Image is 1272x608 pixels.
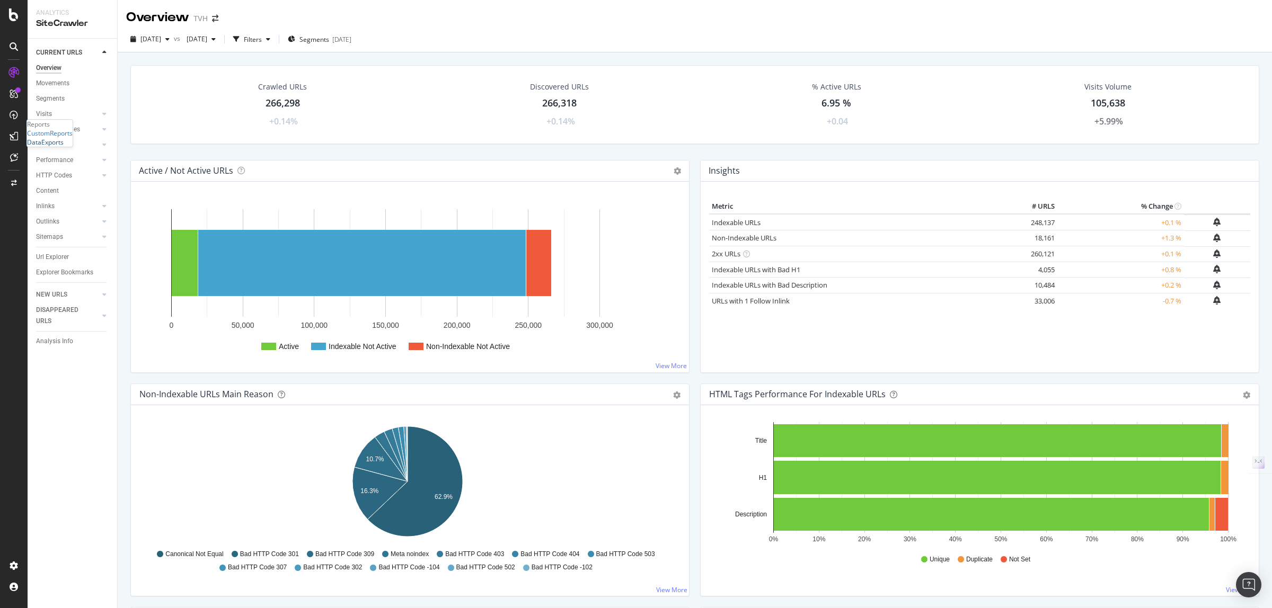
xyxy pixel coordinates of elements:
div: +5.99% [1094,115,1123,128]
a: Visits [36,109,99,120]
text: 150,000 [372,321,399,329]
a: CustomReports [27,129,73,138]
a: Analysis Info [36,336,110,347]
a: Indexable URLs with Bad Description [712,280,827,290]
text: 80% [1131,535,1144,543]
span: Canonical Not Equal [165,550,223,559]
div: Analytics [36,8,109,17]
div: 6.95 % [821,96,851,110]
span: 2025 Sep. 17th [140,34,161,43]
td: 248,137 [1007,214,1057,230]
div: bell-plus [1213,249,1221,258]
a: Url Explorer [36,252,110,263]
div: Overview [36,62,61,74]
a: NEW URLS [36,289,99,300]
div: HTTP Codes [36,170,72,181]
a: Explorer Bookmarks [36,267,110,278]
td: 18,161 [1007,230,1057,246]
span: Segments [299,35,329,44]
span: Bad HTTP Code 503 [596,550,655,559]
text: 50% [994,535,1007,543]
div: gear [673,391,681,399]
text: 10% [812,535,825,543]
text: 50,000 [232,321,254,329]
td: -0.7 % [1057,293,1184,309]
span: Bad HTTP Code 309 [315,550,374,559]
text: 0 [170,321,174,329]
a: 2xx URLs [712,249,740,258]
text: 250,000 [515,321,542,329]
a: Overview [36,62,110,74]
span: Bad HTTP Code 502 [456,563,515,572]
div: Movements [36,78,69,89]
div: 266,298 [266,96,300,110]
text: Description [735,511,767,518]
div: bell-plus [1213,281,1221,289]
span: Duplicate [966,555,993,564]
div: SiteCrawler [36,17,109,30]
text: Indexable Not Active [329,342,396,351]
div: Inlinks [36,201,55,212]
div: gear [1243,391,1250,399]
a: HTTP Codes [36,170,99,181]
text: 0% [769,535,779,543]
button: Filters [229,31,275,48]
div: Outlinks [36,216,59,227]
div: Content [36,185,59,196]
div: NEW URLS [36,289,67,300]
div: Visits [36,109,52,120]
text: Non-Indexable Not Active [426,342,510,351]
span: Not Set [1009,555,1030,564]
div: bell-plus [1213,218,1221,226]
text: Active [279,342,299,351]
a: Performance [36,155,99,166]
a: CURRENT URLS [36,47,99,58]
div: Filters [244,35,262,44]
div: A chart. [139,199,675,364]
text: 200,000 [444,321,471,329]
div: 105,638 [1091,96,1125,110]
div: Segments [36,93,65,104]
text: 60% [1040,535,1053,543]
td: 4,055 [1007,262,1057,278]
div: bell-plus [1213,265,1221,273]
a: Inlinks [36,201,99,212]
span: Bad HTTP Code 302 [303,563,362,572]
td: +0.1 % [1057,246,1184,262]
a: DataExports [27,138,64,147]
text: 100% [1220,535,1236,543]
span: Meta noindex [391,550,429,559]
div: bell-plus [1213,296,1221,305]
div: Open Intercom Messenger [1236,572,1261,597]
text: Title [755,437,767,444]
a: Outlinks [36,216,99,227]
div: Explorer Bookmarks [36,267,93,278]
text: H1 [759,474,767,481]
div: +0.04 [827,115,848,128]
div: CURRENT URLS [36,47,82,58]
div: Discovered URLs [530,82,589,92]
span: Unique [930,555,950,564]
div: Analysis Info [36,336,73,347]
div: +0.14% [546,115,575,128]
div: % Active URLs [812,82,861,92]
th: # URLS [1007,199,1057,214]
div: Reports [27,120,73,129]
div: Url Explorer [36,252,69,263]
h4: Active / Not Active URLs [139,164,233,178]
text: 20% [858,535,871,543]
div: HTML Tags Performance for Indexable URLs [709,389,886,399]
a: View More [656,585,687,594]
td: 33,006 [1007,293,1057,309]
div: Visits Volume [1084,82,1132,92]
span: Bad HTTP Code 301 [240,550,299,559]
span: Bad HTTP Code -104 [378,563,439,572]
div: +0.14% [269,115,298,128]
td: +1.3 % [1057,230,1184,246]
span: Bad HTTP Code 307 [228,563,287,572]
a: Indexable URLs with Bad H1 [712,265,800,274]
i: Options [674,167,681,175]
a: Non-Indexable URLs [712,233,776,243]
